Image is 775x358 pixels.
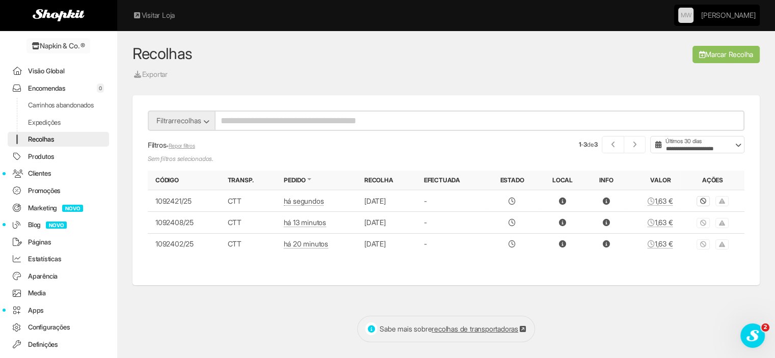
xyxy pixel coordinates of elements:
a: Visão Global [8,64,109,78]
span: Informação de recolha [603,239,610,248]
td: - [416,212,486,233]
span: Informação de recolha [603,218,610,227]
abbr: 1,63 € [648,197,673,206]
strong: 1 [579,141,581,148]
small: - de [579,140,598,149]
a: Definições [8,337,109,352]
a: Recolhas [132,44,193,63]
abbr: Este é o valor estimado porque a recolha ainda não foi processada pela transportadora. [648,239,673,249]
td: CTT [220,233,276,255]
span: Cancelar recolha [697,196,710,205]
a: Aparência [8,269,109,284]
a: BlogNOVO [8,217,109,232]
a: Encomendas0 [8,81,109,96]
th: Info [586,171,626,190]
a: MarketingNOVO [8,201,109,215]
a: Clientes [8,166,109,181]
span: Localização de recolha [559,218,566,227]
a: Estatísticas [8,252,109,266]
span: Não é possível criar incidências com menos de 24 horas [715,217,729,226]
a: Media [8,286,109,300]
strong: 3 [583,141,587,148]
th: Ações [680,171,744,190]
td: [DATE] [357,190,416,212]
td: 1092421/25 [148,190,220,212]
span: Cancelamento da recolha solicitado [697,217,710,226]
a: MW [678,8,693,23]
th: Código [148,171,220,190]
a: Carrinhos abandonados [8,98,109,113]
div: Sabe mais sobre [357,316,536,342]
a: Napkin & Co. ® [26,38,90,53]
a: Apps [8,303,109,318]
td: CTT [220,212,276,233]
a: Repor filtros [169,143,195,149]
h5: Filtros [148,141,439,149]
span: 0 [97,84,104,93]
th: Efectuada [416,171,486,190]
td: [DATE] [357,233,416,255]
a: Produtos [8,149,109,164]
th: Estado [486,171,539,190]
em: Sem filtros selecionados. [148,154,439,163]
button: Pedido [284,176,308,184]
span: Não é possível criar incidências com menos de 24 horas [715,196,729,205]
img: Shopkit [33,9,85,21]
a: Páginas [8,235,109,250]
i: Agendada [509,219,516,226]
a: Configurações [8,320,109,335]
td: 1092402/25 [148,233,220,255]
th: Recolha [357,171,416,190]
button: Valor [650,176,673,184]
span: Não é possível criar incidências com menos de 24 horas [715,239,729,248]
td: - [416,190,486,212]
a: Visitar Loja [132,10,175,20]
abbr: há 20 minutos [284,239,328,249]
iframe: Intercom live chat [740,323,765,348]
a: Promoções [8,183,109,198]
span: 2 [761,323,769,332]
a: [PERSON_NAME] [701,5,755,25]
td: CTT [220,190,276,212]
a: Expedições [8,115,109,130]
i: Agendada [509,240,516,247]
button: Filtrarrecolhas [148,111,215,131]
span: NOVO [46,222,67,229]
abbr: Este é o valor estimado porque a recolha ainda não foi processada pela transportadora. [648,218,673,227]
strong: 3 [594,141,598,148]
th: Local [539,171,586,190]
span: Localização de recolha [559,239,566,248]
span: NOVO [62,205,83,212]
abbr: 21 set 2025 às 17:40 [284,197,324,206]
span: recolhas [174,116,201,125]
abbr: 21 set 2025 às 17:27 [284,218,326,227]
td: - [416,233,486,255]
a: Recolhas [8,132,109,147]
td: 1092408/25 [148,212,220,233]
i: Agendada [509,198,516,205]
td: [DATE] [357,212,416,233]
a: Exportar [132,69,168,80]
span: Cancelamento da recolha solicitado [697,239,710,248]
th: Transp. [220,171,276,190]
a: Marcar Recolha [692,46,760,63]
small: • [166,143,195,149]
a: recolhas de transportadoras [432,324,527,333]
